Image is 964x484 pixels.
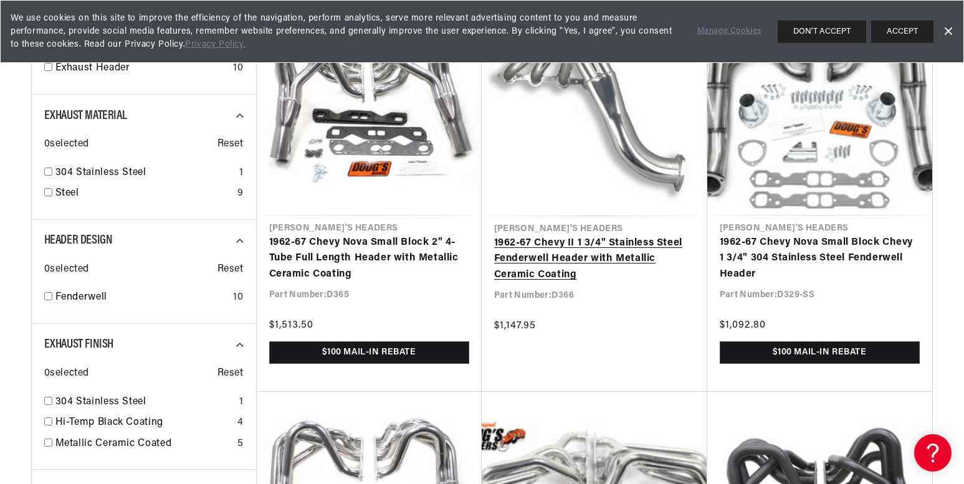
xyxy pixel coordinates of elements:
[237,186,244,202] div: 9
[871,21,933,43] button: ACCEPT
[778,21,866,43] button: DON'T ACCEPT
[44,136,89,153] span: 0 selected
[55,186,232,202] a: Steel
[44,110,127,122] span: Exhaust Material
[55,60,229,77] a: Exhaust Header
[237,415,244,431] div: 4
[185,40,246,49] a: Privacy Policy.
[55,394,234,410] a: 304 Stainless Steel
[44,366,89,382] span: 0 selected
[44,338,113,351] span: Exhaust Finish
[239,394,244,410] div: 1
[233,290,243,306] div: 10
[55,165,234,181] a: 304 Stainless Steel
[938,22,957,41] a: Dismiss Banner
[494,235,695,283] a: 1962-67 Chevy II 1 3/4" Stainless Steel Fenderwell Header with Metallic Ceramic Coating
[55,290,229,306] a: Fenderwell
[217,136,244,153] span: Reset
[269,235,469,283] a: 1962-67 Chevy Nova Small Block 2" 4-Tube Full Length Header with Metallic Ceramic Coating
[217,366,244,382] span: Reset
[217,262,244,278] span: Reset
[233,60,243,77] div: 10
[11,12,680,51] span: We use cookies on this site to improve the efficiency of the navigation, perform analytics, serve...
[720,235,920,283] a: 1962-67 Chevy Nova Small Block Chevy 1 3/4" 304 Stainless Steel Fenderwell Header
[237,436,244,452] div: 5
[697,25,761,38] a: Manage Cookies
[44,234,113,247] span: Header Design
[55,436,232,452] a: Metallic Ceramic Coated
[44,262,89,278] span: 0 selected
[239,165,244,181] div: 1
[55,415,232,431] a: Hi-Temp Black Coating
